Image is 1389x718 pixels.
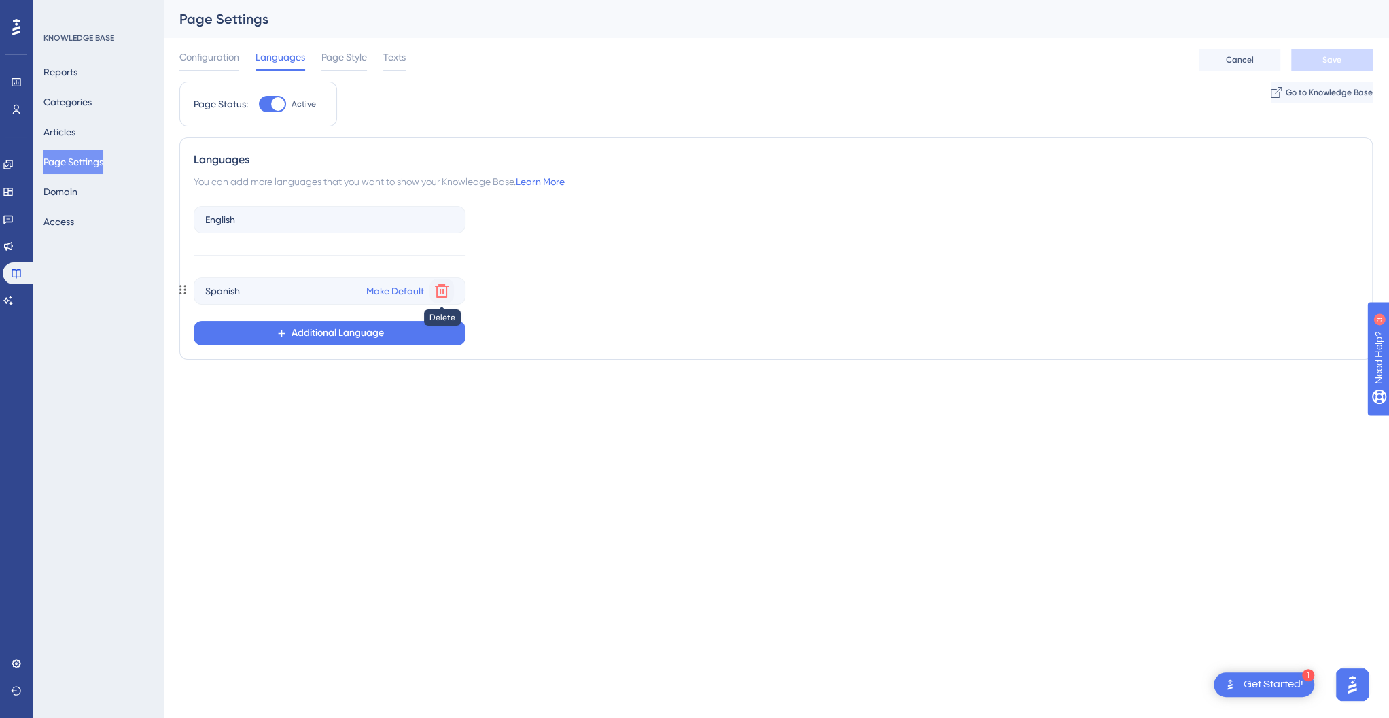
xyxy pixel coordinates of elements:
[205,283,240,299] span: Spanish
[1291,49,1373,71] button: Save
[256,49,305,65] span: Languages
[383,49,406,65] span: Texts
[94,7,99,18] div: 3
[194,321,465,345] button: Additional Language
[1214,672,1314,697] div: Open Get Started! checklist, remaining modules: 1
[516,176,565,187] a: Learn More
[321,49,367,65] span: Page Style
[179,49,239,65] span: Configuration
[1244,677,1303,692] div: Get Started!
[194,152,1358,168] div: Languages
[43,179,77,204] button: Domain
[1302,669,1314,681] div: 1
[1199,49,1280,71] button: Cancel
[43,120,75,144] button: Articles
[292,99,316,109] span: Active
[1226,54,1254,65] span: Cancel
[292,325,384,341] span: Additional Language
[43,60,77,84] button: Reports
[1222,677,1238,693] img: launcher-image-alternative-text
[32,3,85,20] span: Need Help?
[43,150,103,174] button: Page Settings
[179,10,1339,29] div: Page Settings
[194,96,248,112] div: Page Status:
[1332,664,1373,705] iframe: UserGuiding AI Assistant Launcher
[205,211,235,228] span: English
[43,90,92,114] button: Categories
[194,173,1358,190] div: You can add more languages that you want to show your Knowledge Base.
[366,283,424,299] a: Make Default
[43,33,114,44] div: KNOWLEDGE BASE
[1271,82,1373,103] button: Go to Knowledge Base
[1286,87,1373,98] span: Go to Knowledge Base
[1322,54,1341,65] span: Save
[43,209,74,234] button: Access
